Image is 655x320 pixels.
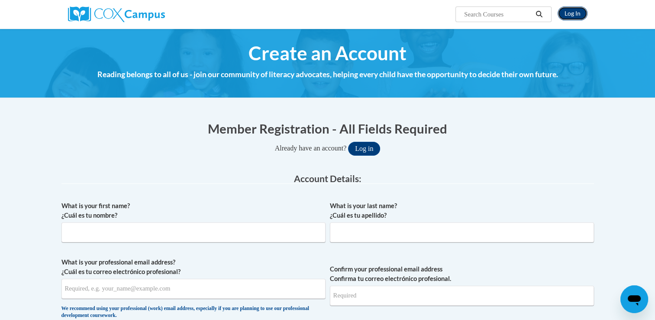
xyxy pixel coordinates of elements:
input: Required [330,286,594,306]
input: Search Courses [463,9,532,20]
input: Metadata input [61,279,326,299]
img: Cox Campus [68,7,165,22]
a: Log In [558,7,587,20]
h4: Reading belongs to all of us - join our community of literacy advocates, helping every child have... [61,69,594,80]
label: What is your first name? ¿Cuál es tu nombre? [61,201,326,220]
h1: Member Registration - All Fields Required [61,120,594,137]
span: Already have an account? [275,144,347,152]
input: Metadata input [61,222,326,242]
input: Metadata input [330,222,594,242]
label: What is your professional email address? ¿Cuál es tu correo electrónico profesional? [61,258,326,277]
label: Confirm your professional email address Confirma tu correo electrónico profesional. [330,264,594,284]
span: Create an Account [248,42,407,65]
span: Account Details: [294,173,361,184]
button: Search [532,9,545,20]
iframe: Button to launch messaging window [620,285,648,313]
button: Log in [348,142,380,156]
label: What is your last name? ¿Cuál es tu apellido? [330,201,594,220]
